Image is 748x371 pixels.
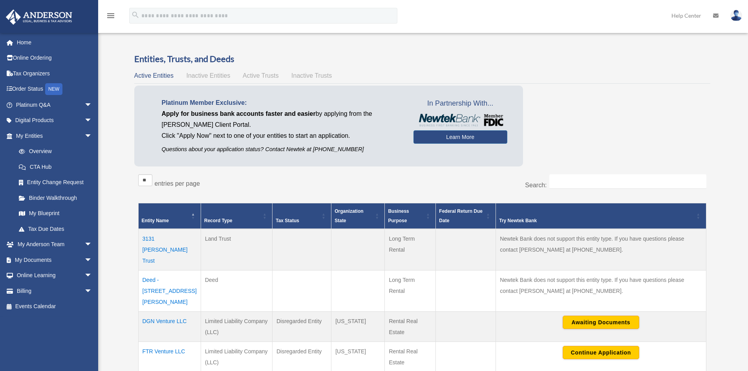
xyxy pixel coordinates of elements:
td: 3131 [PERSON_NAME] Trust [138,229,201,270]
a: Billingarrow_drop_down [5,283,104,299]
div: NEW [45,83,62,95]
a: My Entitiesarrow_drop_down [5,128,100,144]
span: arrow_drop_down [84,97,100,113]
span: Record Type [204,218,232,223]
p: Platinum Member Exclusive: [162,97,402,108]
span: arrow_drop_down [84,128,100,144]
td: Deed - [STREET_ADDRESS][PERSON_NAME] [138,270,201,312]
th: Tax Status: Activate to sort [272,203,331,229]
a: Learn More [413,130,507,144]
label: Search: [525,182,547,188]
td: [US_STATE] [331,312,385,342]
div: Try Newtek Bank [499,216,694,225]
td: Long Term Rental [385,270,436,312]
span: Apply for business bank accounts faster and easier [162,110,316,117]
td: Deed [201,270,272,312]
td: Newtek Bank does not support this entity type. If you have questions please contact [PERSON_NAME]... [496,270,706,312]
td: Limited Liability Company (LLC) [201,312,272,342]
th: Record Type: Activate to sort [201,203,272,229]
a: Home [5,35,104,50]
span: Active Trusts [243,72,279,79]
span: arrow_drop_down [84,268,100,284]
span: arrow_drop_down [84,113,100,129]
span: Business Purpose [388,208,409,223]
td: Rental Real Estate [385,312,436,342]
th: Organization State: Activate to sort [331,203,385,229]
button: Awaiting Documents [563,316,639,329]
th: Business Purpose: Activate to sort [385,203,436,229]
a: Overview [11,144,96,159]
span: Tax Status [276,218,299,223]
td: Newtek Bank does not support this entity type. If you have questions please contact [PERSON_NAME]... [496,229,706,270]
a: Digital Productsarrow_drop_down [5,113,104,128]
span: In Partnership With... [413,97,507,110]
a: Tax Organizers [5,66,104,81]
a: menu [106,14,115,20]
span: Active Entities [134,72,174,79]
span: arrow_drop_down [84,237,100,253]
img: User Pic [730,10,742,21]
a: Order StatusNEW [5,81,104,97]
a: Platinum Q&Aarrow_drop_down [5,97,104,113]
button: Continue Application [563,346,639,359]
a: Events Calendar [5,299,104,314]
a: CTA Hub [11,159,100,175]
p: by applying from the [PERSON_NAME] Client Portal. [162,108,402,130]
a: Online Ordering [5,50,104,66]
i: search [131,11,140,19]
img: Anderson Advisors Platinum Portal [4,9,75,25]
td: Disregarded Entity [272,312,331,342]
label: entries per page [155,180,200,187]
span: Inactive Trusts [291,72,332,79]
p: Questions about your application status? Contact Newtek at [PHONE_NUMBER] [162,144,402,154]
th: Entity Name: Activate to invert sorting [138,203,201,229]
span: Organization State [335,208,363,223]
a: My Blueprint [11,206,100,221]
a: Binder Walkthrough [11,190,100,206]
span: arrow_drop_down [84,252,100,268]
span: Entity Name [142,218,169,223]
th: Try Newtek Bank : Activate to sort [496,203,706,229]
td: DGN Venture LLC [138,312,201,342]
span: arrow_drop_down [84,283,100,299]
i: menu [106,11,115,20]
th: Federal Return Due Date: Activate to sort [436,203,496,229]
td: Long Term Rental [385,229,436,270]
td: Land Trust [201,229,272,270]
span: Inactive Entities [186,72,230,79]
img: NewtekBankLogoSM.png [417,114,503,126]
a: Online Learningarrow_drop_down [5,268,104,283]
a: Entity Change Request [11,175,100,190]
p: Click "Apply Now" next to one of your entities to start an application. [162,130,402,141]
a: Tax Due Dates [11,221,100,237]
a: My Anderson Teamarrow_drop_down [5,237,104,252]
span: Federal Return Due Date [439,208,483,223]
a: My Documentsarrow_drop_down [5,252,104,268]
h3: Entities, Trusts, and Deeds [134,53,710,65]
